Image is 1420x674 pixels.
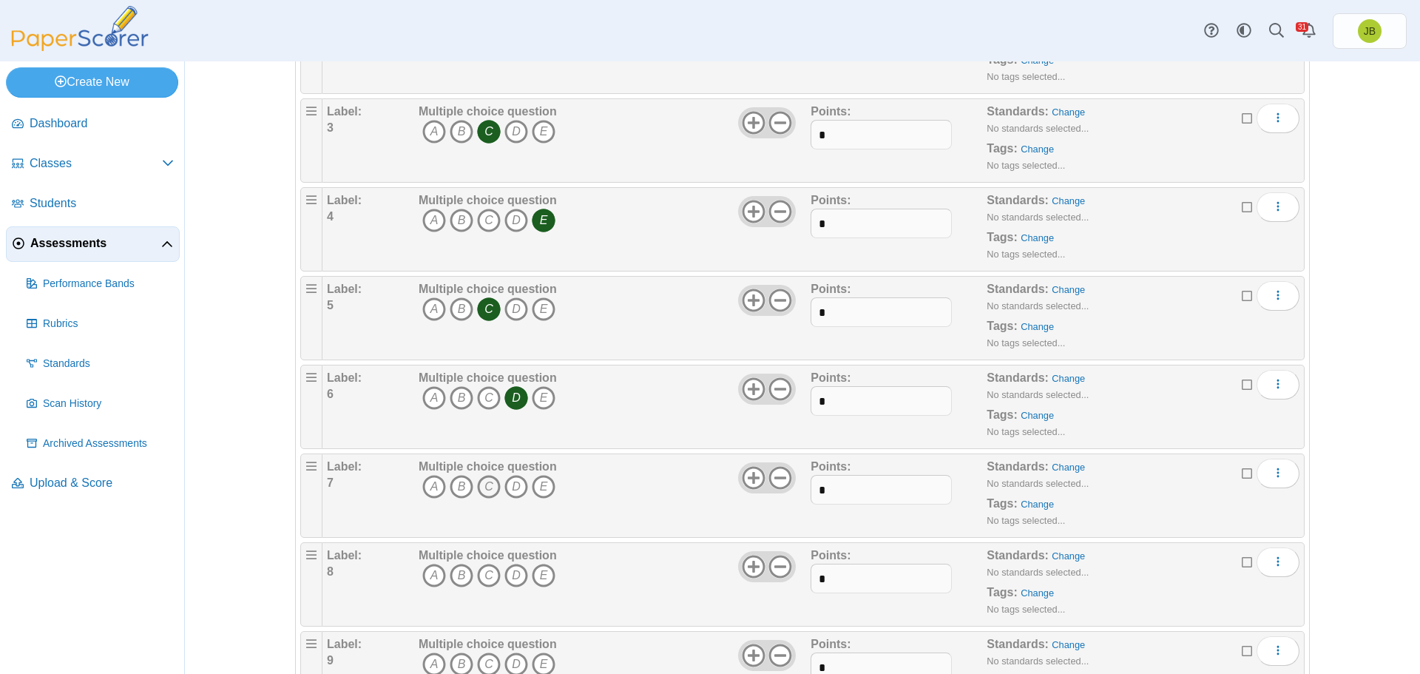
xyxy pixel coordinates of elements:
[987,231,1017,243] b: Tags:
[1293,15,1325,47] a: Alerts
[300,276,322,360] div: Drag handle
[987,497,1017,510] b: Tags:
[450,475,473,499] i: B
[419,549,557,562] b: Multiple choice question
[811,194,851,206] b: Points:
[327,388,334,400] b: 6
[327,460,362,473] b: Label:
[6,6,154,51] img: PaperScorer
[987,389,1089,400] small: No standards selected...
[6,146,180,182] a: Classes
[477,564,501,587] i: C
[987,212,1089,223] small: No standards selected...
[532,120,555,144] i: E
[1052,284,1085,295] a: Change
[327,549,362,562] b: Label:
[504,297,528,321] i: D
[419,194,557,206] b: Multiple choice question
[327,476,334,489] b: 7
[422,209,446,232] i: A
[327,210,334,223] b: 4
[450,120,473,144] i: B
[1021,499,1054,510] a: Change
[300,98,322,183] div: Drag handle
[1257,192,1299,222] button: More options
[6,41,154,53] a: PaperScorer
[1052,550,1085,562] a: Change
[422,297,446,321] i: A
[30,195,174,212] span: Students
[987,105,1049,118] b: Standards:
[30,155,162,172] span: Classes
[327,654,334,667] b: 9
[987,300,1089,311] small: No standards selected...
[43,437,174,451] span: Archived Assessments
[987,586,1017,599] b: Tags:
[1358,19,1382,43] span: Joel Boyd
[43,317,174,331] span: Rubrics
[987,283,1049,295] b: Standards:
[987,515,1065,526] small: No tags selected...
[43,397,174,411] span: Scan History
[419,638,557,650] b: Multiple choice question
[450,297,473,321] i: B
[1257,459,1299,488] button: More options
[1052,195,1085,206] a: Change
[987,337,1065,348] small: No tags selected...
[419,460,557,473] b: Multiple choice question
[987,320,1017,332] b: Tags:
[21,386,180,422] a: Scan History
[327,105,362,118] b: Label:
[450,564,473,587] i: B
[987,71,1065,82] small: No tags selected...
[327,371,362,384] b: Label:
[43,277,174,291] span: Performance Bands
[477,386,501,410] i: C
[1021,321,1054,332] a: Change
[6,466,180,502] a: Upload & Score
[987,638,1049,650] b: Standards:
[504,386,528,410] i: D
[1052,639,1085,650] a: Change
[6,226,180,262] a: Assessments
[987,567,1089,578] small: No standards selected...
[1052,462,1085,473] a: Change
[21,306,180,342] a: Rubrics
[987,604,1065,615] small: No tags selected...
[987,142,1017,155] b: Tags:
[419,371,557,384] b: Multiple choice question
[1257,370,1299,400] button: More options
[21,346,180,382] a: Standards
[1333,13,1407,49] a: Joel Boyd
[532,386,555,410] i: E
[811,371,851,384] b: Points:
[450,209,473,232] i: B
[6,107,180,142] a: Dashboard
[987,478,1089,489] small: No standards selected...
[532,564,555,587] i: E
[327,565,334,578] b: 8
[6,186,180,222] a: Students
[422,475,446,499] i: A
[300,454,322,538] div: Drag handle
[811,638,851,650] b: Points:
[504,209,528,232] i: D
[1257,547,1299,577] button: More options
[987,549,1049,562] b: Standards:
[21,426,180,462] a: Archived Assessments
[987,123,1089,134] small: No standards selected...
[987,426,1065,437] small: No tags selected...
[987,53,1017,66] b: Tags:
[811,549,851,562] b: Points:
[1021,55,1054,66] a: Change
[450,386,473,410] i: B
[1021,410,1054,421] a: Change
[1021,587,1054,599] a: Change
[21,266,180,302] a: Performance Bands
[300,365,322,449] div: Drag handle
[300,187,322,272] div: Drag handle
[419,283,557,295] b: Multiple choice question
[504,564,528,587] i: D
[30,115,174,132] span: Dashboard
[30,475,174,491] span: Upload & Score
